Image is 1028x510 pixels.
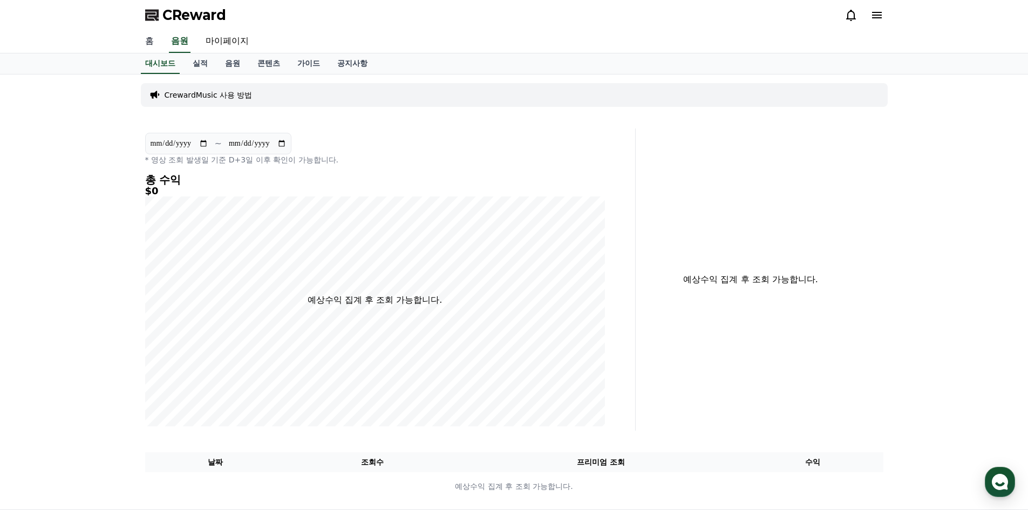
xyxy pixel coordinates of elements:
[215,137,222,150] p: ~
[285,452,459,472] th: 조회수
[71,342,139,369] a: 대화
[216,53,249,74] a: 음원
[141,53,180,74] a: 대시보드
[139,342,207,369] a: 설정
[167,358,180,367] span: 설정
[145,174,605,186] h4: 총 수익
[249,53,289,74] a: 콘텐츠
[162,6,226,24] span: CReward
[169,30,190,53] a: 음원
[308,294,442,307] p: 예상수익 집계 후 조회 가능합니다.
[184,53,216,74] a: 실적
[146,481,883,492] p: 예상수익 집계 후 조회 가능합니다.
[145,154,605,165] p: * 영상 조회 발생일 기준 D+3일 이후 확인이 가능합니다.
[743,452,883,472] th: 수익
[165,90,253,100] a: CrewardMusic 사용 방법
[99,359,112,368] span: 대화
[145,452,286,472] th: 날짜
[289,53,329,74] a: 가이드
[3,342,71,369] a: 홈
[329,53,376,74] a: 공지사항
[145,6,226,24] a: CReward
[34,358,40,367] span: 홈
[137,30,162,53] a: 홈
[459,452,743,472] th: 프리미엄 조회
[197,30,257,53] a: 마이페이지
[644,273,857,286] p: 예상수익 집계 후 조회 가능합니다.
[145,186,605,196] h5: $0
